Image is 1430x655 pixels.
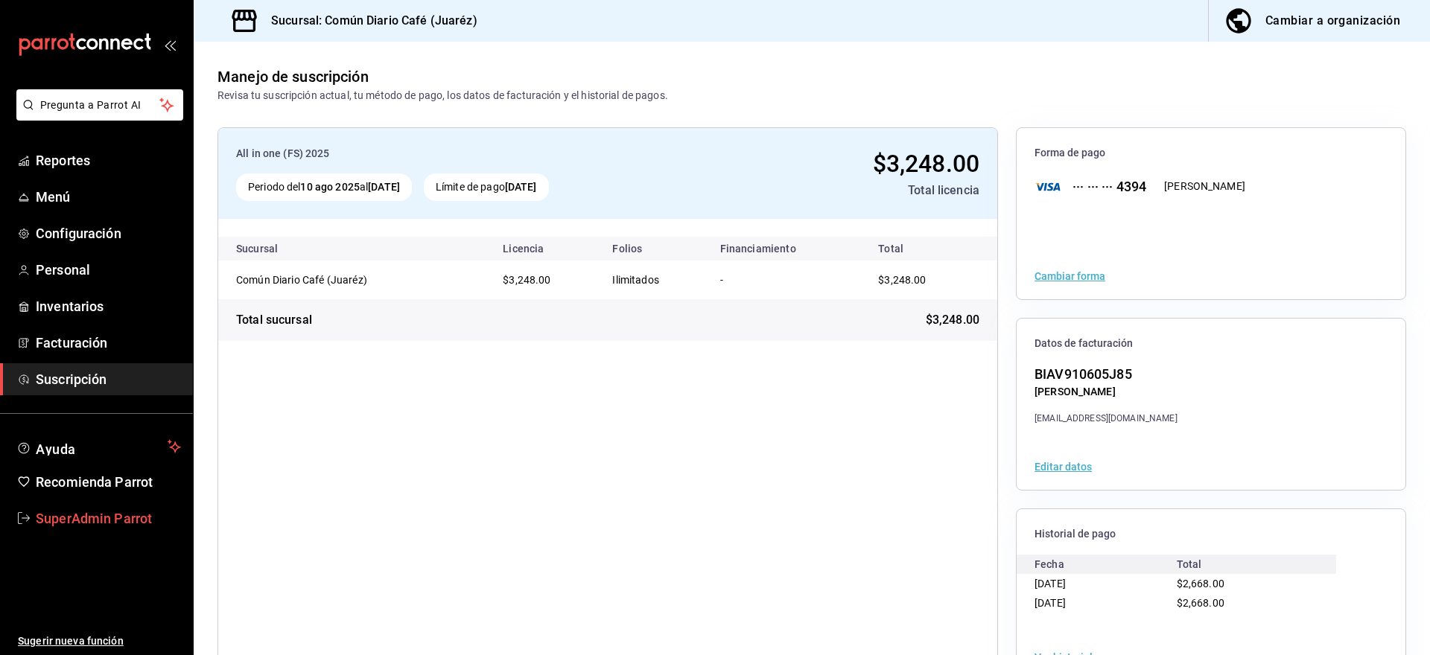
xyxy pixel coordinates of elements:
[36,150,181,170] span: Reportes
[1177,597,1224,609] span: $2,668.00
[1177,555,1319,574] div: Total
[1164,179,1245,194] div: [PERSON_NAME]
[36,472,181,492] span: Recomienda Parrot
[236,173,412,201] div: Periodo del al
[1035,146,1388,160] span: Forma de pago
[1035,384,1178,400] div: [PERSON_NAME]
[368,181,400,193] strong: [DATE]
[236,243,318,255] div: Sucursal
[1035,593,1177,613] div: [DATE]
[1035,364,1178,384] div: BIAV910605J85
[36,187,181,207] span: Menú
[708,237,861,261] th: Financiamiento
[860,237,997,261] th: Total
[236,146,705,162] div: All in one (FS) 2025
[503,274,550,286] span: $3,248.00
[300,181,359,193] strong: 10 ago 2025
[1035,527,1388,541] span: Historial de pago
[1035,271,1105,281] button: Cambiar forma
[236,272,385,287] div: Común Diario Café (Juaréz)
[1035,574,1177,593] div: [DATE]
[1265,10,1400,31] div: Cambiar a organización
[1035,555,1177,574] div: Fecha
[873,150,979,178] span: $3,248.00
[716,182,979,199] div: Total licencia
[217,88,668,103] div: Revisa tu suscripción actual, tu método de pago, los datos de facturación y el historial de pagos.
[18,633,181,649] span: Sugerir nueva función
[259,12,477,30] h3: Sucursal: Común Diario Café (Juaréz)
[600,237,708,261] th: Folios
[36,296,181,316] span: Inventarios
[36,508,181,528] span: SuperAdmin Parrot
[36,260,181,280] span: Personal
[600,261,708,299] td: Ilimitados
[1177,578,1224,589] span: $2,668.00
[708,261,861,299] td: -
[164,39,176,51] button: open_drawer_menu
[1035,461,1092,472] button: Editar datos
[926,311,979,329] span: $3,248.00
[1061,176,1146,196] div: ··· ··· ··· 4394
[36,438,162,456] span: Ayuda
[36,223,181,243] span: Configuración
[36,333,181,353] span: Facturación
[1035,412,1178,425] div: [EMAIL_ADDRESS][DOMAIN_NAME]
[424,173,549,201] div: Límite de pago
[10,108,183,124] a: Pregunta a Parrot AI
[878,274,926,286] span: $3,248.00
[236,311,312,329] div: Total sucursal
[217,65,369,88] div: Manejo de suscripción
[40,98,160,113] span: Pregunta a Parrot AI
[1035,336,1388,351] span: Datos de facturación
[505,181,537,193] strong: [DATE]
[491,237,600,261] th: Licencia
[16,89,183,121] button: Pregunta a Parrot AI
[36,369,181,389] span: Suscripción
